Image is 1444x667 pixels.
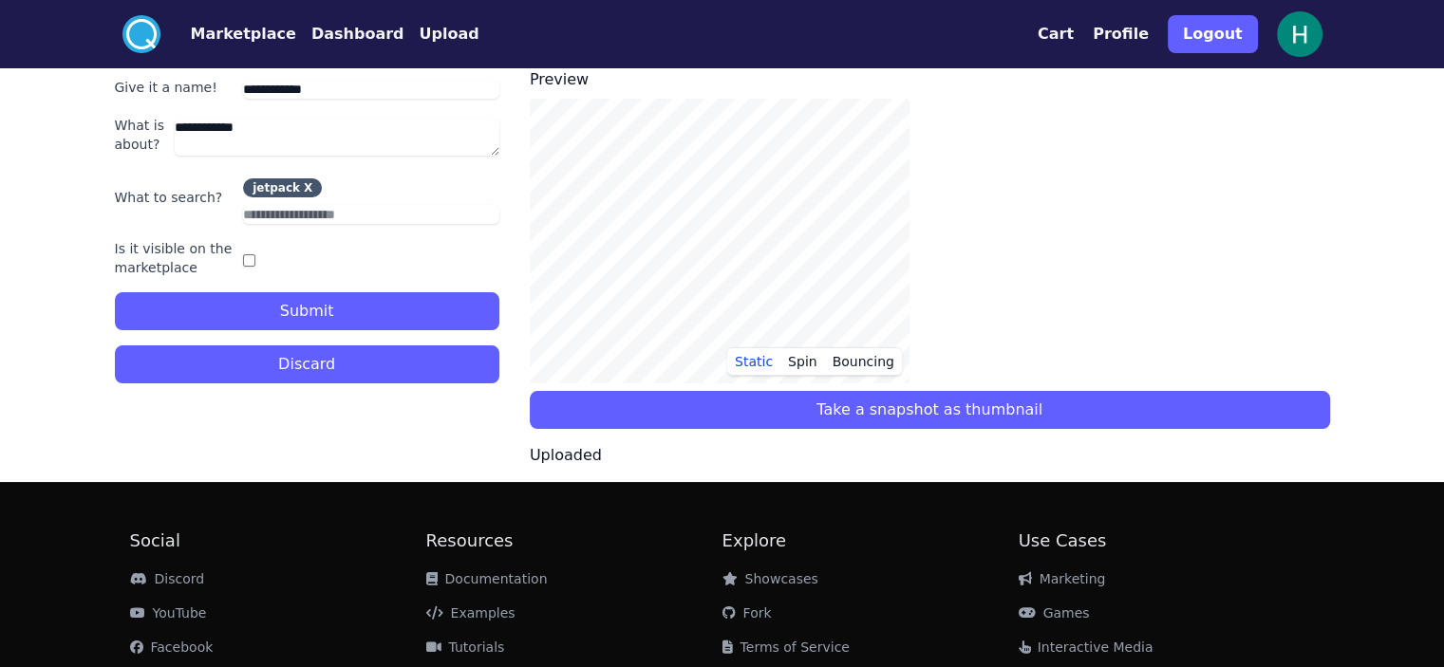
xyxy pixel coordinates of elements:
a: Examples [426,605,516,621]
p: Uploaded [530,444,1330,467]
label: Is it visible on the marketplace [115,239,236,277]
h3: Preview [530,68,1330,91]
a: Facebook [130,639,214,655]
a: Tutorials [426,639,505,655]
a: Upload [403,23,478,46]
div: jetpack [253,182,300,194]
button: Marketplace [191,23,296,46]
a: Dashboard [296,23,404,46]
h2: Use Cases [1019,528,1315,554]
a: Discord [130,571,205,586]
a: Logout [1168,8,1258,61]
img: profile [1277,11,1322,57]
a: Marketplace [160,23,296,46]
h2: Explore [722,528,1019,554]
h2: Social [130,528,426,554]
a: Marketing [1019,571,1106,586]
a: Fork [722,605,772,621]
button: Spin [780,347,825,376]
button: Take a snapshot as thumbnail [530,391,1330,429]
label: What to search? [115,188,236,207]
button: Logout [1168,15,1258,53]
a: Documentation [426,571,548,586]
a: Showcases [722,571,818,586]
button: Upload [419,23,478,46]
label: What is about? [115,116,167,154]
button: Submit [115,292,499,330]
a: YouTube [130,605,207,621]
label: Give it a name! [115,78,236,97]
button: Dashboard [311,23,404,46]
a: Games [1019,605,1090,621]
button: Bouncing [825,347,902,376]
button: Discard [115,345,499,383]
button: Profile [1093,23,1149,46]
button: Cart [1038,23,1074,46]
a: Terms of Service [722,639,850,655]
button: Static [727,347,780,376]
a: Interactive Media [1019,639,1153,655]
h2: Resources [426,528,722,554]
div: X [304,182,312,194]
